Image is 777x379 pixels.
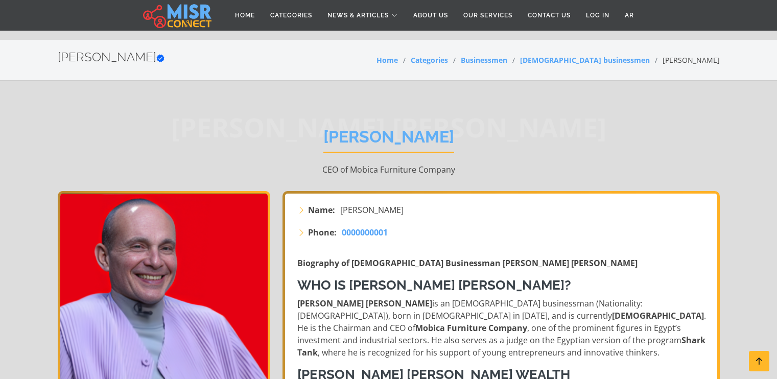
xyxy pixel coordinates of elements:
[342,227,388,238] span: 0000000001
[297,297,707,359] p: is an [DEMOGRAPHIC_DATA] businessman (Nationality: [DEMOGRAPHIC_DATA]), born in [DEMOGRAPHIC_DATA...
[415,322,527,334] strong: Mobica Furniture Company
[520,55,650,65] a: [DEMOGRAPHIC_DATA] businessmen
[612,310,704,321] strong: [DEMOGRAPHIC_DATA]
[156,54,164,62] svg: Verified account
[320,6,406,25] a: News & Articles
[650,55,720,65] li: [PERSON_NAME]
[617,6,642,25] a: AR
[340,204,404,216] span: [PERSON_NAME]
[58,163,720,176] p: CEO of Mobica Furniture Company
[323,127,454,153] h1: [PERSON_NAME]
[461,55,507,65] a: Businessmen
[578,6,617,25] a: Log in
[297,335,705,358] strong: Shark Tank
[406,6,456,25] a: About Us
[297,277,707,293] h3: Who is [PERSON_NAME] [PERSON_NAME]?
[263,6,320,25] a: Categories
[58,50,164,65] h2: [PERSON_NAME]
[342,226,388,239] a: 0000000001
[520,6,578,25] a: Contact Us
[308,204,335,216] strong: Name:
[327,11,389,20] span: News & Articles
[308,226,337,239] strong: Phone:
[143,3,211,28] img: main.misr_connect
[376,55,398,65] a: Home
[297,298,432,309] strong: [PERSON_NAME] [PERSON_NAME]
[297,257,638,269] strong: Biography of [DEMOGRAPHIC_DATA] Businessman [PERSON_NAME] [PERSON_NAME]
[411,55,448,65] a: Categories
[456,6,520,25] a: Our Services
[227,6,263,25] a: Home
